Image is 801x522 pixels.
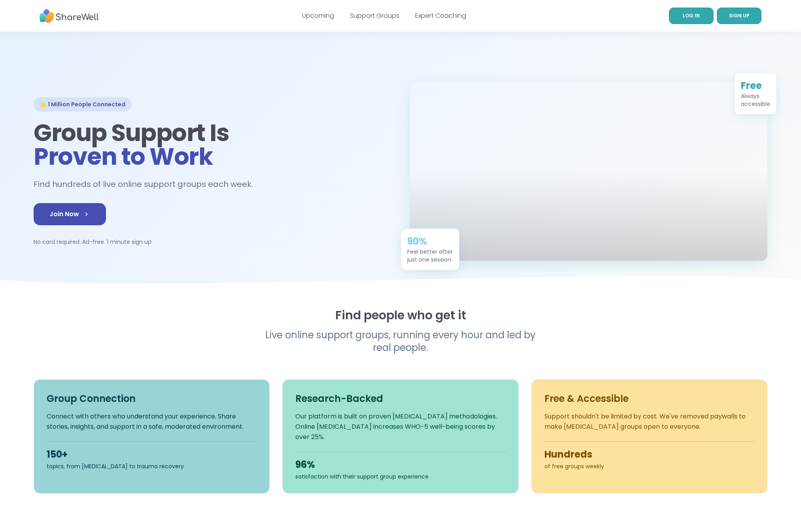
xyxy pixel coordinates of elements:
[34,203,106,225] a: Join Now
[350,11,399,20] a: Support Groups
[34,121,391,168] h1: Group Support Is
[34,178,261,191] h2: Find hundreds of live online support groups each week.
[34,238,391,246] p: No card required. Ad-free. 1 minute sign up.
[47,411,257,432] p: Connect with others who understand your experience. Share stories, insights, and support in a saf...
[295,473,505,481] div: satisfaction with their support group experience
[49,209,90,219] span: Join Now
[34,140,213,173] span: Proven to Work
[47,462,257,470] div: topics, from [MEDICAL_DATA] to trauma recovery
[729,12,750,19] span: SIGN UP
[741,79,770,92] div: Free
[669,8,714,24] a: LOG IN
[34,97,132,111] div: 🌟 1 Million People Connected
[544,392,754,405] h3: Free & Accessible
[295,411,505,442] p: Our platform is built on proven [MEDICAL_DATA] methodologies. Online [MEDICAL_DATA] increases WHO...
[741,92,770,108] div: Always accessible
[544,462,754,470] div: of free groups weekly
[34,308,767,322] h2: Find people who get it
[717,8,761,24] a: SIGN UP
[407,235,453,248] div: 90%
[302,11,334,20] a: Upcoming
[295,392,505,405] h3: Research-Backed
[415,11,466,20] a: Expert Coaching
[47,448,257,461] div: 150+
[544,448,754,461] div: Hundreds
[544,411,754,432] p: Support shouldn't be limited by cost. We've removed paywalls to make [MEDICAL_DATA] groups open t...
[47,392,257,405] h3: Group Connection
[249,329,552,354] p: Live online support groups, running every hour and led by real people.
[295,458,505,471] div: 96%
[683,12,700,19] span: LOG IN
[407,248,453,264] div: Feel better after just one session
[40,5,99,27] img: ShareWell Nav Logo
